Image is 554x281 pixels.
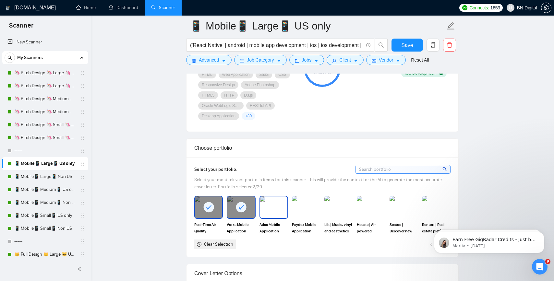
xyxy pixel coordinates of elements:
span: Adobe Photoshop [245,82,275,88]
img: portfolio thumbnail image [292,196,320,218]
span: holder [80,96,85,101]
button: search [5,53,15,63]
span: Responsive Design [202,82,235,88]
span: HTML5 [202,93,214,98]
iframe: Intercom notifications message [424,218,554,263]
div: Clear Selection [204,241,233,248]
span: smiley reaction [120,214,137,227]
span: folder [295,58,299,63]
a: setting [541,5,551,10]
span: holder [80,148,85,153]
span: HTTP [224,93,234,98]
a: homeHome [76,5,96,10]
a: 📱 Mobile📱 Small📱 Non US [14,222,76,235]
span: setting [192,58,196,63]
span: Atlas Mobile Application [259,221,288,234]
span: Paydex Mobile Application [292,221,320,234]
img: portfolio thumbnail image [260,196,287,218]
a: 🦄 Pitch Design 🦄 Large 🦄 US Only [14,66,76,79]
img: portfolio thumbnail image [357,196,385,218]
span: close-circle [197,242,201,247]
span: neutral face reaction [103,214,120,227]
button: copy [427,39,440,52]
a: New Scanner [7,36,83,49]
a: 📱 Mobile📱 Medium📱 Non US [14,196,76,209]
span: caret-down [314,58,319,63]
span: 😐 [107,214,116,227]
span: Connects: [469,4,489,11]
button: settingAdvancedcaret-down [186,55,232,65]
span: holder [80,200,85,205]
button: go back [4,3,17,15]
span: holder [80,122,85,127]
span: holder [80,239,85,244]
span: 9 [545,259,550,264]
div: Close [207,3,219,14]
span: user [508,6,513,10]
span: holder [80,135,85,140]
span: Rentorr | Real estate platform for tenants & landlords [422,221,451,234]
span: Real-Time Air Quality Monitoring [194,221,223,234]
span: Jobs [302,56,312,64]
span: info-circle [366,43,370,47]
span: holder [80,187,85,192]
span: search [5,55,15,60]
span: Vendor [379,56,393,64]
span: + 89 [245,113,252,119]
a: 📱 Mobile📱 Small📱 US only [14,209,76,222]
span: search [375,42,387,48]
button: idcardVendorcaret-down [366,55,406,65]
button: Collapse window [195,3,207,15]
span: My Scanners [17,51,43,64]
a: ----- [14,235,76,248]
img: portfolio thumbnail image [324,196,353,218]
button: search [375,39,388,52]
img: logo [6,3,10,13]
span: disappointed reaction [86,214,103,227]
button: delete [443,39,456,52]
span: Web Application [222,72,250,77]
span: user [332,58,337,63]
button: setting [541,3,551,13]
span: Lilt | Music, vinyl and aesthetics [324,221,353,234]
div: Solid Start [304,71,341,75]
span: 😞 [90,214,99,227]
span: copy [427,42,439,48]
span: holder [80,213,85,218]
span: HTML [202,72,212,77]
span: Oracle WebLogic Server [202,103,240,108]
span: 1653 [490,4,500,11]
img: portfolio thumbnail image [390,196,418,218]
a: 🦄 Pitch Design 🦄 Small 🦄 Non US [14,131,76,144]
input: Scanner name... [190,18,445,34]
span: Advanced [199,56,219,64]
span: 😃 [124,214,133,227]
span: caret-down [277,58,281,63]
span: holder [80,109,85,114]
a: dashboardDashboard [109,5,138,10]
a: Reset All [411,56,429,64]
span: Select your most relevant portfolio items for this scanner. This will provide the context for the... [194,177,442,190]
span: holder [80,161,85,166]
div: Choose portfolio [194,139,451,157]
span: bars [240,58,244,63]
span: Save [401,41,413,49]
div: Did this answer your question? [8,207,215,215]
a: 📱 Mobile📱 Large📱 Non US [14,170,76,183]
a: 📱 Mobile📱 Large📱 US only [14,157,76,170]
span: Desktop Application [202,113,235,119]
iframe: Intercom live chat [532,259,548,275]
a: 📱 Mobile📱 Medium📱 US only [14,183,76,196]
span: Vorxs Mobile Application [227,221,255,234]
a: 🦄 Pitch Design 🦄 Large 🦄 Non US [14,79,76,92]
span: holder [80,252,85,257]
span: holder [80,83,85,88]
button: Save [391,39,423,52]
a: 🦄 Pitch Design 🦄 Medium 🦄 US Only [14,92,76,105]
a: 🐱 Full Design 🐱 Large 🐱 US Only [14,248,76,261]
